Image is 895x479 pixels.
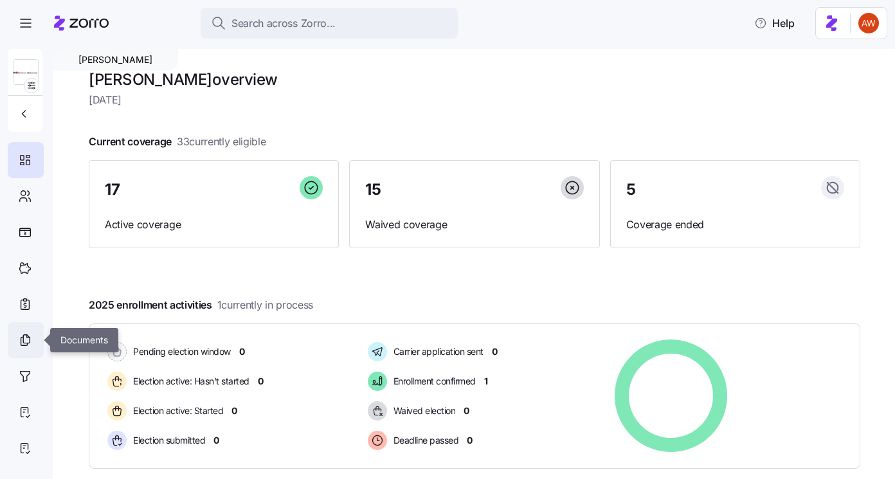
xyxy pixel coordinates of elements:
span: Search across Zorro... [231,15,336,32]
h1: [PERSON_NAME] overview [89,69,860,89]
span: Enrollment confirmed [390,375,476,388]
span: Waived coverage [365,217,583,233]
span: 2025 enrollment activities [89,297,313,313]
span: Current coverage [89,134,266,150]
span: Help [754,15,795,31]
button: Search across Zorro... [201,8,458,39]
span: 0 [239,345,245,358]
span: 17 [105,182,120,197]
span: 33 currently eligible [177,134,266,150]
span: Coverage ended [626,217,844,233]
span: 0 [258,375,264,388]
span: [DATE] [89,92,860,108]
button: Help [744,10,805,36]
span: 0 [492,345,498,358]
span: 5 [626,182,636,197]
span: 15 [365,182,381,197]
span: 0 [231,404,237,417]
span: Carrier application sent [390,345,484,358]
span: Active coverage [105,217,323,233]
span: Waived election [390,404,456,417]
div: [PERSON_NAME] [53,49,178,71]
span: Election active: Started [129,404,223,417]
img: Employer logo [14,60,38,86]
img: 3c671664b44671044fa8929adf5007c6 [858,13,879,33]
span: 1 [484,375,488,388]
span: Election active: Hasn't started [129,375,249,388]
span: Deadline passed [390,434,459,447]
span: 1 currently in process [217,297,313,313]
span: Pending election window [129,345,231,358]
span: 0 [213,434,219,447]
span: Election submitted [129,434,205,447]
span: 0 [467,434,473,447]
span: 0 [464,404,469,417]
